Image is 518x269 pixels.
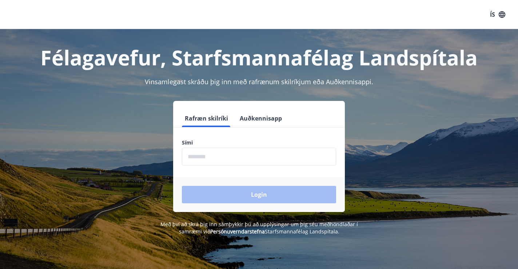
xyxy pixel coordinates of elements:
button: ÍS [486,8,509,21]
button: Rafræn skilríki [182,110,231,127]
span: Með því að skrá þig inn samþykkir þú að upplýsingar um þig séu meðhöndlaðar í samræmi við Starfsm... [160,221,358,235]
h1: Félagavefur, Starfsmannafélag Landspítala [9,44,509,71]
a: Persónuverndarstefna [210,228,265,235]
span: Vinsamlegast skráðu þig inn með rafrænum skilríkjum eða Auðkennisappi. [145,77,373,86]
button: Auðkennisapp [237,110,285,127]
label: Sími [182,139,336,146]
